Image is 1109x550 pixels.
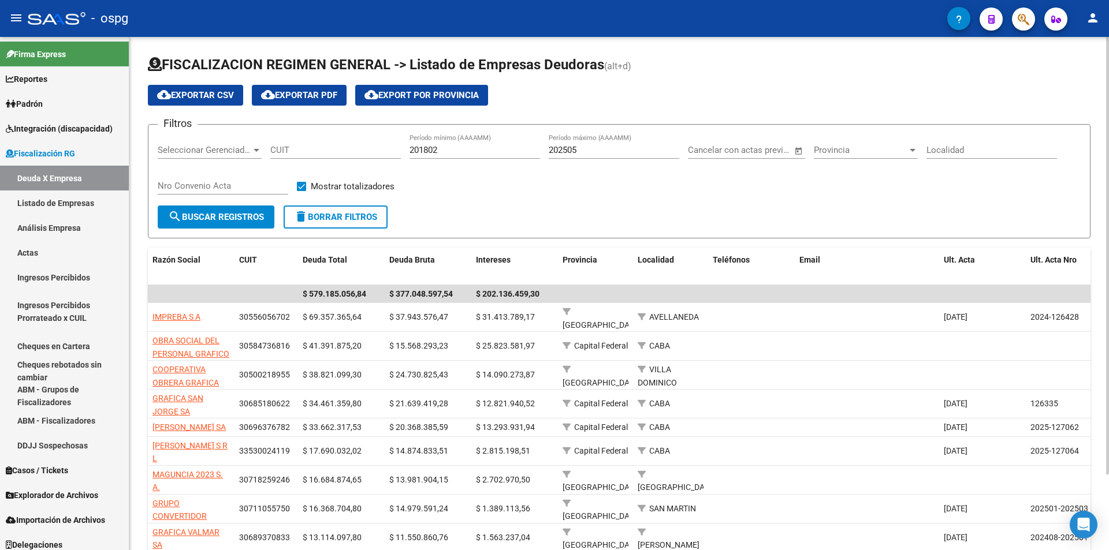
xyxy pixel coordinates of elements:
span: $ 14.874.833,51 [389,446,448,455]
span: Capital Federal [574,446,628,455]
span: [GEOGRAPHIC_DATA] [563,511,641,521]
span: Provincia [563,255,597,264]
span: 2025-127064 [1030,446,1079,455]
button: Open calendar [792,144,805,158]
span: $ 21.639.419,28 [389,399,448,408]
span: $ 17.690.032,02 [303,446,362,455]
span: MAGUNCIA 2023 S. A. [152,470,223,492]
mat-icon: person [1086,11,1100,25]
span: Seleccionar Gerenciador [158,145,251,155]
datatable-header-cell: Deuda Total [298,248,385,286]
datatable-header-cell: Localidad [633,248,708,286]
span: SAN MARTIN [649,504,696,513]
span: AVELLANEDA [649,312,699,321]
span: [GEOGRAPHIC_DATA] [563,378,641,387]
span: Provincia [814,145,907,155]
span: Explorador de Archivos [6,489,98,502]
span: Deuda Bruta [389,255,435,264]
span: $ 14.979.591,24 [389,504,448,513]
span: $ 579.185.056,84 [303,289,366,298]
span: $ 14.090.273,87 [476,370,535,379]
span: GRAFICA VALMAR SA [152,527,219,550]
span: [GEOGRAPHIC_DATA] [563,482,641,492]
span: $ 13.114.097,80 [303,533,362,542]
span: [GEOGRAPHIC_DATA] [563,320,641,330]
span: $ 41.391.875,20 [303,341,362,350]
span: $ 15.568.293,23 [389,341,448,350]
datatable-header-cell: Ult. Acta [939,248,1026,286]
span: $ 1.563.237,04 [476,533,530,542]
datatable-header-cell: Razón Social [148,248,235,286]
span: $ 12.821.940,52 [476,399,535,408]
mat-icon: search [168,209,182,223]
span: Buscar Registros [168,212,264,222]
span: Teléfonos [713,255,750,264]
mat-icon: cloud_download [261,88,275,102]
span: Exportar CSV [157,90,234,100]
span: Intereses [476,255,511,264]
span: $ 33.662.317,53 [303,422,362,432]
span: Borrar Filtros [294,212,377,222]
span: GRUPO CONVERTIDOR PAPELERO S.R.L. [152,499,215,534]
span: $ 16.368.704,80 [303,504,362,513]
datatable-header-cell: Teléfonos [708,248,795,286]
span: GRAFICA SAN JORGE SA [152,394,203,416]
datatable-header-cell: Provincia [558,248,633,286]
span: $ 20.368.385,59 [389,422,448,432]
span: OBRA SOCIAL DEL PERSONAL GRAFICO [152,336,229,358]
button: Buscar Registros [158,205,274,229]
span: Localidad [638,255,674,264]
span: VILLA DOMINICO [638,365,677,387]
span: Casos / Tickets [6,464,68,477]
span: - ospg [91,6,128,31]
span: [DATE] [944,533,967,542]
span: [DATE] [944,422,967,432]
span: $ 69.357.365,64 [303,312,362,321]
span: $ 34.461.359,80 [303,399,362,408]
mat-icon: cloud_download [364,88,378,102]
span: $ 11.550.860,76 [389,533,448,542]
span: Reportes [6,73,47,85]
span: [DATE] [944,504,967,513]
h3: Filtros [158,115,198,132]
span: Deuda Total [303,255,347,264]
span: Ult. Acta [944,255,975,264]
datatable-header-cell: CUIT [235,248,298,286]
span: 202501-202503 [1030,504,1088,513]
span: Exportar PDF [261,90,337,100]
span: 126335 [1030,399,1058,408]
span: 30696376782 [239,422,290,432]
span: Firma Express [6,48,66,61]
span: [PERSON_NAME] SA [152,422,226,432]
datatable-header-cell: Intereses [471,248,558,286]
span: $ 377.048.597,54 [389,289,453,298]
span: Importación de Archivos [6,514,105,526]
span: CABA [649,399,670,408]
mat-icon: delete [294,209,308,223]
span: 30556056702 [239,312,290,321]
span: $ 31.413.789,17 [476,312,535,321]
datatable-header-cell: Deuda Bruta [385,248,471,286]
span: [PERSON_NAME] S R L [152,441,228,463]
mat-icon: menu [9,11,23,25]
span: Capital Federal [574,341,628,350]
span: [DATE] [944,312,967,321]
span: CABA [649,422,670,432]
span: [GEOGRAPHIC_DATA][PERSON_NAME] [638,482,716,505]
span: Fiscalización RG [6,147,75,160]
span: [PERSON_NAME] [638,540,699,549]
button: Export por Provincia [355,85,488,106]
span: [GEOGRAPHIC_DATA] [563,540,641,549]
span: Ult. Acta Nro [1030,255,1077,264]
span: $ 2.815.198,51 [476,446,530,455]
span: 30718259246 [239,475,290,484]
button: Exportar PDF [252,85,347,106]
mat-icon: cloud_download [157,88,171,102]
span: Email [799,255,820,264]
span: $ 38.821.099,30 [303,370,362,379]
span: 2025-127062 [1030,422,1079,432]
span: COOPERATIVA OBRERA GRAFICA TALLERES ARGENTINOS (C.O.G.T.A.L.) DE TRABAJO LIMITADA [152,365,226,440]
span: CABA [649,341,670,350]
span: 2024-126428 [1030,312,1079,321]
span: CUIT [239,255,257,264]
